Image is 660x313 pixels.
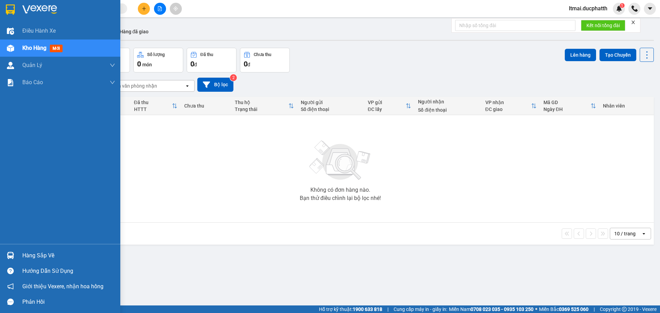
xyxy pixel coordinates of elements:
div: VP nhận [485,100,531,105]
div: Không có đơn hàng nào. [310,187,370,193]
th: Toggle SortBy [540,97,599,115]
img: warehouse-icon [7,252,14,259]
span: question-circle [7,268,14,274]
div: Thu hộ [235,100,288,105]
div: Hàng sắp về [22,250,115,261]
span: Hỗ trợ kỹ thuật: [319,305,382,313]
div: Hướng dẫn sử dụng [22,266,115,276]
div: Đã thu [200,52,213,57]
div: Người gửi [301,100,361,105]
div: HTTT [134,107,172,112]
span: 0 [190,60,194,68]
span: Giới thiệu Vexere, nhận hoa hồng [22,282,103,291]
span: caret-down [647,5,653,12]
div: Người nhận [418,99,478,104]
span: 0 [244,60,247,68]
button: Tạo Chuyến [599,49,636,61]
span: ltmai.ducphatth [563,4,613,13]
span: món [142,62,152,67]
img: warehouse-icon [7,27,14,35]
button: Lên hàng [565,49,596,61]
span: aim [173,6,178,11]
span: Cung cấp máy in - giấy in: [394,305,447,313]
strong: 1900 633 818 [353,306,382,312]
span: Miền Nam [449,305,533,313]
div: Phản hồi [22,297,115,307]
button: Bộ lọc [197,78,233,92]
div: Chọn văn phòng nhận [110,82,157,89]
div: ĐC giao [485,107,531,112]
span: Điều hành xe [22,26,56,35]
svg: open [641,231,647,236]
div: Trạng thái [235,107,288,112]
button: Số lượng0món [133,48,183,72]
sup: 1 [620,3,625,8]
button: file-add [154,3,166,15]
button: Chưa thu0đ [240,48,290,72]
div: Nhân viên [603,103,650,109]
span: Miền Bắc [539,305,588,313]
span: close [631,20,636,25]
th: Toggle SortBy [131,97,181,115]
img: solution-icon [7,79,14,86]
span: Kết nối tổng đài [586,22,620,29]
svg: open [185,83,190,89]
div: 10 / trang [614,230,636,237]
button: Hàng đã giao [114,23,154,40]
button: aim [170,3,182,15]
div: Số lượng [147,52,165,57]
span: notification [7,283,14,290]
button: Kết nối tổng đài [581,20,625,31]
div: Số điện thoại [301,107,361,112]
img: warehouse-icon [7,45,14,52]
span: file-add [157,6,162,11]
span: down [110,63,115,68]
img: svg+xml;base64,PHN2ZyBjbGFzcz0ibGlzdC1wbHVnX19zdmciIHhtbG5zPSJodHRwOi8vd3d3LnczLm9yZy8yMDAwL3N2Zy... [306,136,375,185]
span: Báo cáo [22,78,43,87]
img: warehouse-icon [7,62,14,69]
div: Bạn thử điều chỉnh lại bộ lọc nhé! [300,195,381,201]
span: down [110,80,115,85]
input: Nhập số tổng đài [455,20,575,31]
div: Mã GD [543,100,591,105]
button: Đã thu0đ [187,48,236,72]
span: Kho hàng [22,45,46,51]
div: Số điện thoại [418,107,478,113]
div: Chưa thu [254,52,271,57]
div: Ngày ĐH [543,107,591,112]
div: ĐC lấy [368,107,406,112]
th: Toggle SortBy [364,97,415,115]
span: | [594,305,595,313]
span: 0 [137,60,141,68]
div: Chưa thu [184,103,228,109]
img: icon-new-feature [616,5,622,12]
sup: 2 [230,74,237,81]
button: caret-down [644,3,656,15]
span: ⚪️ [535,308,537,311]
span: 1 [621,3,623,8]
img: logo-vxr [6,4,15,15]
span: message [7,299,14,305]
span: | [387,305,388,313]
span: plus [142,6,146,11]
div: VP gửi [368,100,406,105]
span: copyright [622,307,627,312]
button: plus [138,3,150,15]
div: Đã thu [134,100,172,105]
span: mới [50,45,63,52]
th: Toggle SortBy [482,97,540,115]
span: Quản Lý [22,61,42,69]
span: đ [194,62,197,67]
strong: 0708 023 035 - 0935 103 250 [471,306,533,312]
th: Toggle SortBy [231,97,297,115]
span: đ [247,62,250,67]
img: phone-icon [631,5,638,12]
strong: 0369 525 060 [559,306,588,312]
